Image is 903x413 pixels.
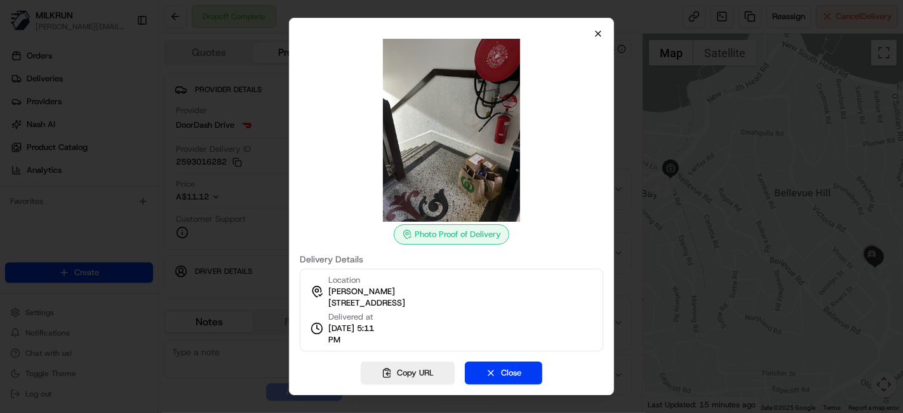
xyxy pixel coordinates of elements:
[465,362,542,384] button: Close
[328,286,395,297] span: [PERSON_NAME]
[360,39,543,222] img: photo_proof_of_delivery image
[300,255,603,264] label: Delivery Details
[328,274,360,286] span: Location
[328,323,387,346] span: [DATE] 5:11 PM
[328,297,405,309] span: [STREET_ADDRESS]
[394,224,509,245] div: Photo Proof of Delivery
[328,311,387,323] span: Delivered at
[361,362,455,384] button: Copy URL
